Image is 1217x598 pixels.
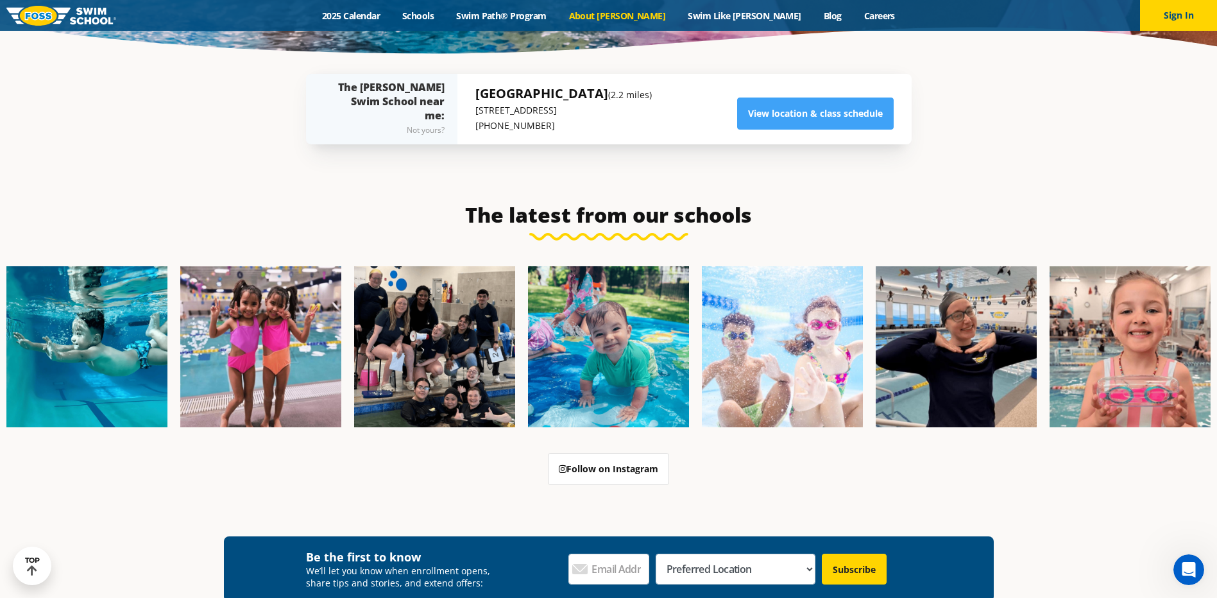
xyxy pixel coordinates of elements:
[812,10,853,22] a: Blog
[6,6,116,26] img: FOSS Swim School Logo
[25,556,40,576] div: TOP
[853,10,906,22] a: Careers
[608,89,652,101] small: (2.2 miles)
[445,10,557,22] a: Swim Path® Program
[332,123,445,138] div: Not yours?
[306,565,499,589] p: We’ll let you know when enrollment opens, share tips and stories, and extend offers:
[354,266,515,427] img: Fa25-Website-Images-2-600x600.png
[702,266,863,427] img: FCC_FOSS_GeneralShoot_May_FallCampaign_lowres-9556-600x600.jpg
[6,266,167,427] img: Fa25-Website-Images-1-600x600.png
[876,266,1037,427] img: Fa25-Website-Images-9-600x600.jpg
[475,85,652,103] h5: [GEOGRAPHIC_DATA]
[180,266,341,427] img: Fa25-Website-Images-8-600x600.jpg
[332,80,445,138] div: The [PERSON_NAME] Swim School near me:
[557,10,677,22] a: About [PERSON_NAME]
[822,554,887,585] input: Subscribe
[548,453,669,485] a: Follow on Instagram
[1173,554,1204,585] iframe: Intercom live chat
[1050,266,1211,427] img: Fa25-Website-Images-14-600x600.jpg
[737,98,894,130] a: View location & class schedule
[677,10,813,22] a: Swim Like [PERSON_NAME]
[311,10,391,22] a: 2025 Calendar
[528,266,689,427] img: Fa25-Website-Images-600x600.png
[475,118,652,133] p: [PHONE_NUMBER]
[391,10,445,22] a: Schools
[568,554,649,585] input: Email Address
[306,549,499,565] h4: Be the first to know
[475,103,652,118] p: [STREET_ADDRESS]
